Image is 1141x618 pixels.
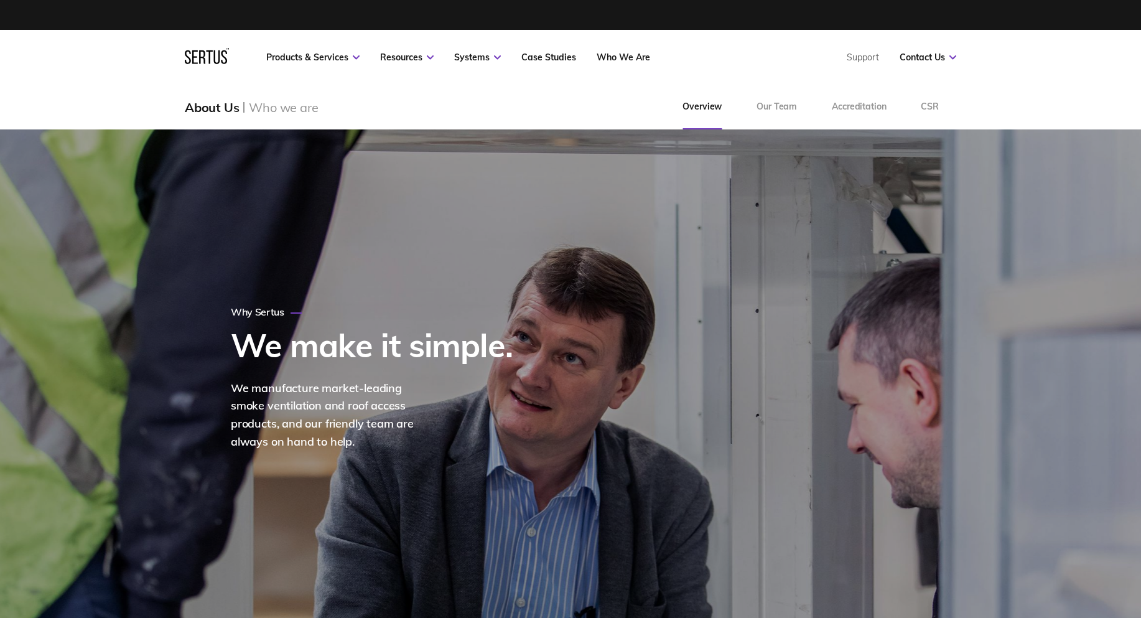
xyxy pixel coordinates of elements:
[266,52,360,63] a: Products & Services
[903,85,956,129] a: CSR
[231,380,436,451] div: We manufacture market-leading smoke ventilation and roof access products, and our friendly team a...
[185,100,239,115] div: About Us
[814,85,903,129] a: Accreditation
[231,306,302,318] div: Why Sertus
[521,52,576,63] a: Case Studies
[739,85,814,129] a: Our Team
[900,52,956,63] a: Contact Us
[249,100,318,115] div: Who we are
[597,52,650,63] a: Who We Are
[231,327,513,363] h1: We make it simple.
[847,52,879,63] a: Support
[380,52,434,63] a: Resources
[454,52,501,63] a: Systems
